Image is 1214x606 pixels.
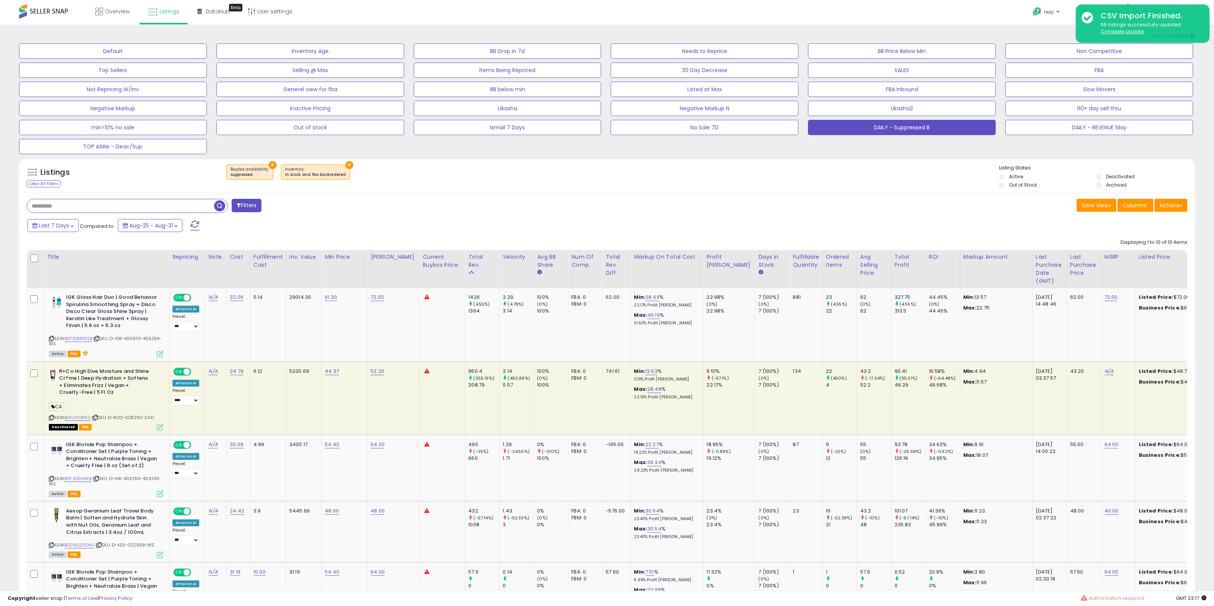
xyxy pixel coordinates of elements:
div: Days In Stock [758,253,786,269]
button: Last 7 Days [27,219,79,232]
b: Business Price: [1139,451,1181,459]
small: (0%) [929,301,940,307]
button: Items Being Repriced [414,63,601,78]
button: Actions [1154,199,1187,212]
div: Velocity [503,253,530,261]
div: Markup on Total Cost [634,253,700,261]
button: DAILY - Suppressed B [808,120,996,135]
button: Out of stock [216,120,404,135]
div: $61.2 [1139,305,1202,311]
button: FBA Inbound [808,82,996,97]
div: 100% [537,294,568,301]
div: 16.58% [929,368,960,375]
p: 18.07 [963,452,1027,459]
a: 61.20 [325,293,337,301]
div: 62 [860,294,891,301]
small: (4.55%) [900,301,916,307]
b: Business Price: [1139,378,1181,385]
div: Current Buybox Price [422,253,462,269]
a: 30.54 [645,507,659,515]
div: Avg BB Share [537,253,565,269]
div: % [634,368,697,382]
span: OFF [190,295,202,301]
div: Preset: [173,388,199,405]
label: Out of Stock [1009,182,1037,188]
span: FBA [79,424,92,430]
button: 90+ day sell thru [1005,101,1193,116]
div: 134 [793,368,816,375]
a: 64.00 [1104,441,1119,448]
span: Columns [1122,201,1146,209]
small: (0%) [758,448,769,454]
button: Not Repricing W/Inv [19,82,207,97]
div: 7 (100%) [758,308,789,314]
a: Privacy Policy [99,595,132,602]
u: Complete Update [1101,28,1144,35]
a: 31.19 [230,568,240,576]
div: FBA: 0 [571,294,597,301]
div: ASIN: [49,368,163,430]
div: 43.20 [1070,368,1095,375]
small: (4.78%) [508,301,524,307]
button: Listed at Max [611,82,798,97]
button: Save View [1077,199,1116,212]
div: 1364 [468,308,499,314]
h5: Listings [40,167,70,178]
button: No Sale 7D [611,120,798,135]
div: ASIN: [49,441,163,496]
a: 72.00 [371,293,384,301]
div: 22.98% [706,308,755,314]
button: Generel view for fba [216,82,404,97]
a: B009QZ9SNU [64,542,94,548]
small: (-17.24%) [865,375,885,381]
a: 48.00 [325,507,339,515]
div: Amazon AI [173,380,199,387]
b: Min: [634,293,645,301]
div: 52.2 [860,382,891,388]
div: 93.78 [895,441,925,448]
div: 44.45% [929,294,960,301]
button: SALES [808,63,996,78]
a: N/A [208,293,218,301]
span: ON [174,368,184,375]
label: Deactivated [1106,173,1135,180]
small: (0%) [860,448,871,454]
div: 313.5 [895,308,925,314]
div: 62.00 [1070,294,1095,301]
span: CA [49,402,64,411]
a: N/A [208,441,218,448]
button: TOP ASINs - Deac/Sup [19,139,207,154]
strong: Min: [963,441,975,448]
strong: Max: [963,304,977,311]
button: Needs to Reprice [611,44,798,59]
div: % [634,386,697,400]
div: 7 (100%) [758,382,789,388]
div: 950.4 [468,368,499,375]
img: 413TX4+ADtL._SL40_.jpg [49,508,64,523]
div: 1.29 [503,441,534,448]
div: 100% [537,368,568,375]
div: FBA: 0 [571,441,597,448]
a: 64.00 [1104,568,1119,576]
a: 12.53 [645,367,658,375]
a: 24.79 [230,367,243,375]
div: FBM: 0 [571,301,597,308]
p: 18.22% Profit [PERSON_NAME] [634,450,697,455]
button: Ismail 7 Days [414,120,601,135]
b: Listed Price: [1139,293,1174,301]
span: Compared to: [80,222,115,230]
button: BB Price Below Min [808,44,996,59]
p: 22.16% Profit [PERSON_NAME] [634,395,697,400]
a: 7.51 [645,568,654,576]
button: BB Drop in 7d [414,44,601,59]
div: Inv. value [289,253,318,261]
a: 54.40 [325,568,339,576]
small: (-24.56%) [508,448,529,454]
p: 22.17% Profit [PERSON_NAME] [634,303,697,308]
a: B01L3YORN2 [64,414,90,421]
div: 1426 [468,294,499,301]
button: Default [19,44,207,59]
span: Last 7 Days [39,222,69,229]
div: $72.00 [1139,294,1202,301]
button: Negative Markup [19,101,207,116]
